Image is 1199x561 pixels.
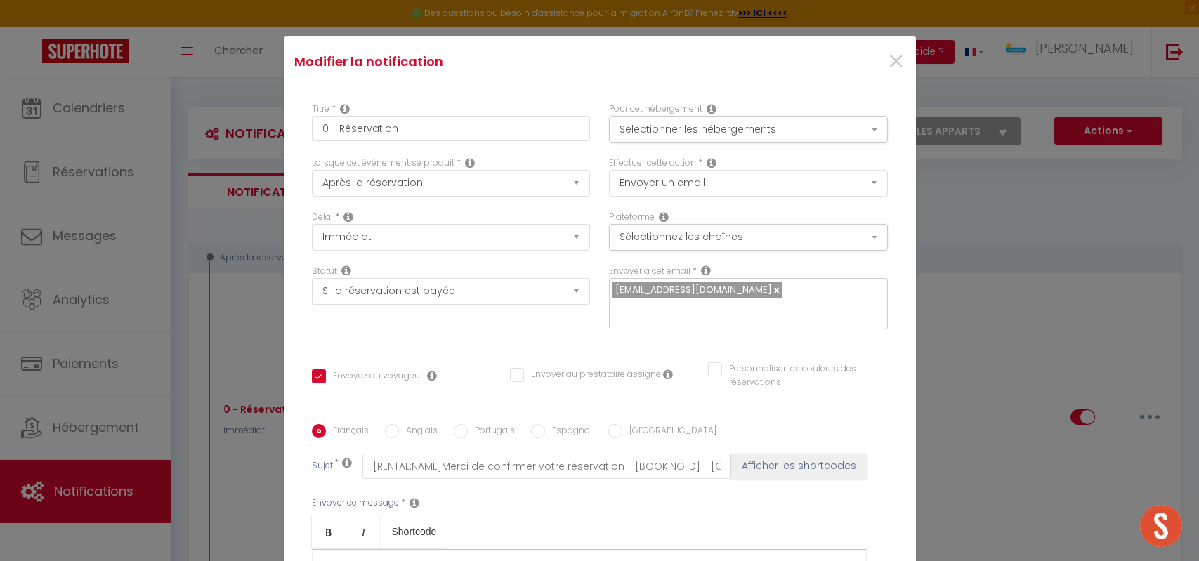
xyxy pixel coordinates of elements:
label: Envoyer à cet email [609,265,690,278]
i: Action Channel [659,211,669,223]
div: Ouvrir le chat [1140,505,1182,547]
label: Envoyer ce message [312,496,399,510]
label: Envoyez au voyageur [326,369,423,385]
label: Sujet [312,459,333,474]
label: Espagnol [545,424,592,440]
a: Bold [312,515,346,548]
label: [GEOGRAPHIC_DATA] [622,424,716,440]
label: Plateforme [609,211,655,224]
label: Français [326,424,369,440]
button: Afficher les shortcodes [731,454,867,479]
button: Close [887,47,905,77]
i: Envoyer au voyageur [427,370,437,381]
i: Envoyer au prestataire si il est assigné [663,369,673,380]
label: Anglais [399,424,438,440]
span: × [887,41,905,83]
i: This Rental [707,103,716,114]
i: Recipient [701,265,711,276]
span: [EMAIL_ADDRESS][DOMAIN_NAME] [615,283,772,296]
i: Action Type [707,157,716,169]
label: Lorsque cet événement se produit [312,157,454,170]
a: Shortcode [381,515,448,548]
button: Sélectionner les hébergements [609,116,888,143]
i: Message [410,497,419,508]
i: Subject [342,457,352,468]
i: Title [340,103,350,114]
h4: Modifier la notification [294,52,695,72]
i: Action Time [343,211,353,223]
label: Titre [312,103,329,116]
i: Event Occur [465,157,475,169]
button: Sélectionnez les chaînes [609,224,888,251]
label: Effectuer cette action [609,157,696,170]
label: Pour cet hébergement [609,103,702,116]
a: Italic [346,515,381,548]
label: Statut [312,265,337,278]
label: Portugais [468,424,515,440]
i: Booking status [341,265,351,276]
label: Délai [312,211,333,224]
